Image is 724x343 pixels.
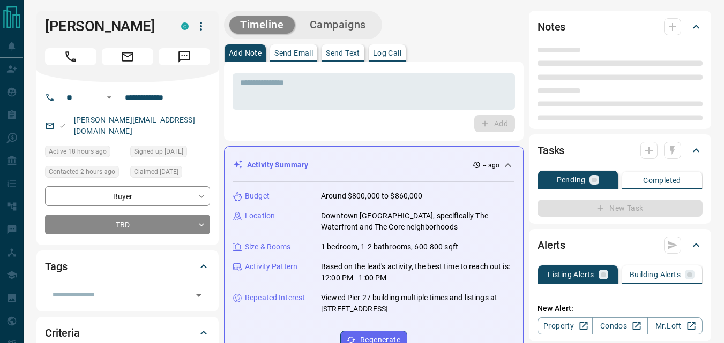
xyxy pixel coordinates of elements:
button: Open [191,288,206,303]
p: Based on the lead's activity, the best time to reach out is: 12:00 PM - 1:00 PM [321,261,514,284]
p: Pending [557,176,586,184]
a: Mr.Loft [647,317,703,334]
div: Sun Sep 14 2025 [45,146,125,161]
p: Viewed Pier 27 building multiple times and listings at [STREET_ADDRESS] [321,292,514,315]
span: Email [102,48,153,65]
h2: Tasks [538,142,564,159]
p: Activity Summary [247,159,308,171]
h2: Tags [45,258,67,275]
p: -- ago [483,161,499,170]
span: Signed up [DATE] [134,146,183,157]
span: Active 18 hours ago [49,146,107,157]
span: Call [45,48,96,65]
span: Claimed [DATE] [134,166,178,177]
div: Fri Sep 12 2025 [130,166,210,181]
p: Budget [245,190,270,202]
p: Send Text [326,49,360,57]
div: Tags [45,254,210,279]
svg: Email Valid [59,122,66,129]
button: Campaigns [299,16,377,34]
p: Building Alerts [630,271,681,278]
div: Buyer [45,186,210,206]
button: Open [103,91,116,104]
p: Completed [643,177,681,184]
span: Message [159,48,210,65]
h2: Alerts [538,237,565,254]
div: Activity Summary-- ago [233,155,514,175]
p: Activity Pattern [245,261,297,272]
p: Location [245,210,275,222]
p: Log Call [373,49,401,57]
p: Size & Rooms [245,241,291,253]
p: 1 bedroom, 1-2 bathrooms, 600-800 sqft [321,241,458,253]
p: Send Email [274,49,313,57]
a: [PERSON_NAME][EMAIL_ADDRESS][DOMAIN_NAME] [74,116,195,135]
p: New Alert: [538,303,703,314]
h2: Notes [538,18,565,35]
div: Wed Aug 27 2025 [130,146,210,161]
div: Mon Sep 15 2025 [45,166,125,181]
div: Tasks [538,138,703,163]
div: Notes [538,14,703,40]
span: Contacted 2 hours ago [49,166,115,177]
div: Alerts [538,232,703,258]
p: Listing Alerts [548,271,594,278]
h1: [PERSON_NAME] [45,18,165,35]
h2: Criteria [45,324,80,341]
a: Condos [592,317,647,334]
div: condos.ca [181,22,189,30]
p: Repeated Interest [245,292,305,303]
p: Downtown [GEOGRAPHIC_DATA], specifically The Waterfront and The Core neighborhoods [321,210,514,233]
p: Add Note [229,49,262,57]
div: TBD [45,215,210,234]
p: Around $800,000 to $860,000 [321,190,423,202]
a: Property [538,317,593,334]
button: Timeline [229,16,295,34]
